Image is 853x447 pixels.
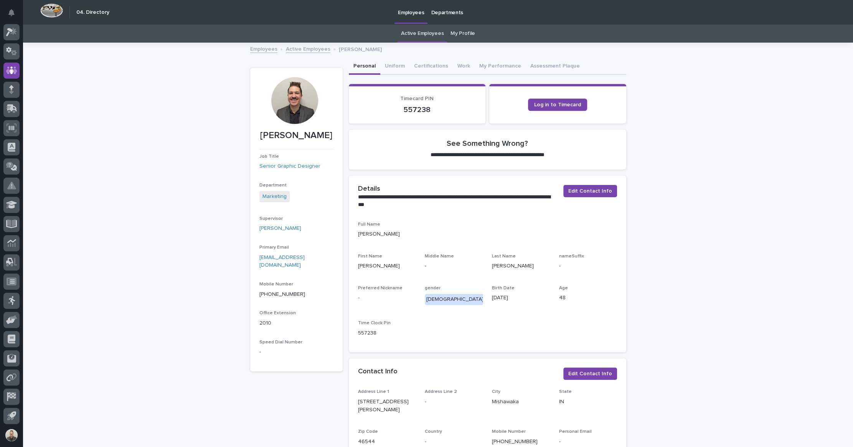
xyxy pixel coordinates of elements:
a: [PHONE_NUMBER] [259,292,305,297]
p: [PERSON_NAME] [358,262,416,270]
p: [PERSON_NAME] [339,45,382,53]
span: Time Clock Pin [358,321,391,325]
span: Speed Dial Number [259,340,302,345]
span: First Name [358,254,382,259]
p: 48 [559,294,617,302]
a: Log in to Timecard [528,99,587,111]
button: Assessment Plaque [526,59,584,75]
a: [EMAIL_ADDRESS][DOMAIN_NAME] [259,255,305,268]
h2: Details [358,185,380,193]
span: State [559,389,572,394]
span: Edit Contact Info [568,187,612,195]
button: My Performance [475,59,526,75]
a: Active Employees [286,44,330,53]
p: [PERSON_NAME] [492,262,550,270]
span: Full Name [358,222,380,227]
p: 557238 [358,105,477,114]
span: Preferred Nickname [358,286,403,290]
p: 557238 [358,329,416,337]
span: Address Line 1 [358,389,389,394]
span: Middle Name [425,254,454,259]
span: Mobile Number [259,282,293,287]
p: [PERSON_NAME] [259,130,333,141]
button: Edit Contact Info [563,185,617,197]
p: [STREET_ADDRESS][PERSON_NAME] [358,398,416,414]
p: [PERSON_NAME] [358,230,617,238]
span: Timecard PIN [400,96,434,101]
span: Country [425,429,442,434]
p: 46544 [358,438,416,446]
button: Edit Contact Info [563,368,617,380]
span: Age [559,286,568,290]
span: City [492,389,500,394]
span: Zip Code [358,429,378,434]
button: Certifications [409,59,453,75]
span: Department [259,183,287,188]
a: Active Employees [401,25,444,43]
div: Notifications [10,9,20,21]
p: Mishawaka [492,398,550,406]
span: Supervisor [259,216,283,221]
button: Work [453,59,475,75]
a: [PHONE_NUMBER] [492,439,538,444]
p: - [259,348,333,356]
button: Personal [349,59,380,75]
span: nameSuffix [559,254,584,259]
span: Last Name [492,254,516,259]
a: Employees [250,44,277,53]
a: Senior Graphic Designer [259,162,320,170]
span: Birth Date [492,286,515,290]
a: [PERSON_NAME] [259,224,301,233]
p: - [425,262,483,270]
a: Marketing [262,193,287,201]
span: Personal Email [559,429,592,434]
p: - [358,294,416,302]
div: [DEMOGRAPHIC_DATA] [425,294,485,305]
span: Log in to Timecard [534,102,581,107]
span: Job Title [259,154,279,159]
p: [DATE] [492,294,550,302]
button: Notifications [3,5,20,21]
p: - [559,262,617,270]
p: - [425,398,483,406]
span: Edit Contact Info [568,370,612,378]
h2: See Something Wrong? [447,139,528,148]
span: Primary Email [259,245,289,250]
span: Office Extension [259,311,296,315]
span: Address Line 2 [425,389,457,394]
p: - [425,438,483,446]
span: gender [425,286,441,290]
p: - [559,438,617,446]
p: IN [559,398,617,406]
button: Uniform [380,59,409,75]
span: Mobile Number [492,429,526,434]
img: Workspace Logo [40,3,63,18]
a: My Profile [450,25,475,43]
button: users-avatar [3,427,20,443]
h2: Contact Info [358,368,398,376]
h2: 04. Directory [76,9,109,16]
p: 2010 [259,319,333,327]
